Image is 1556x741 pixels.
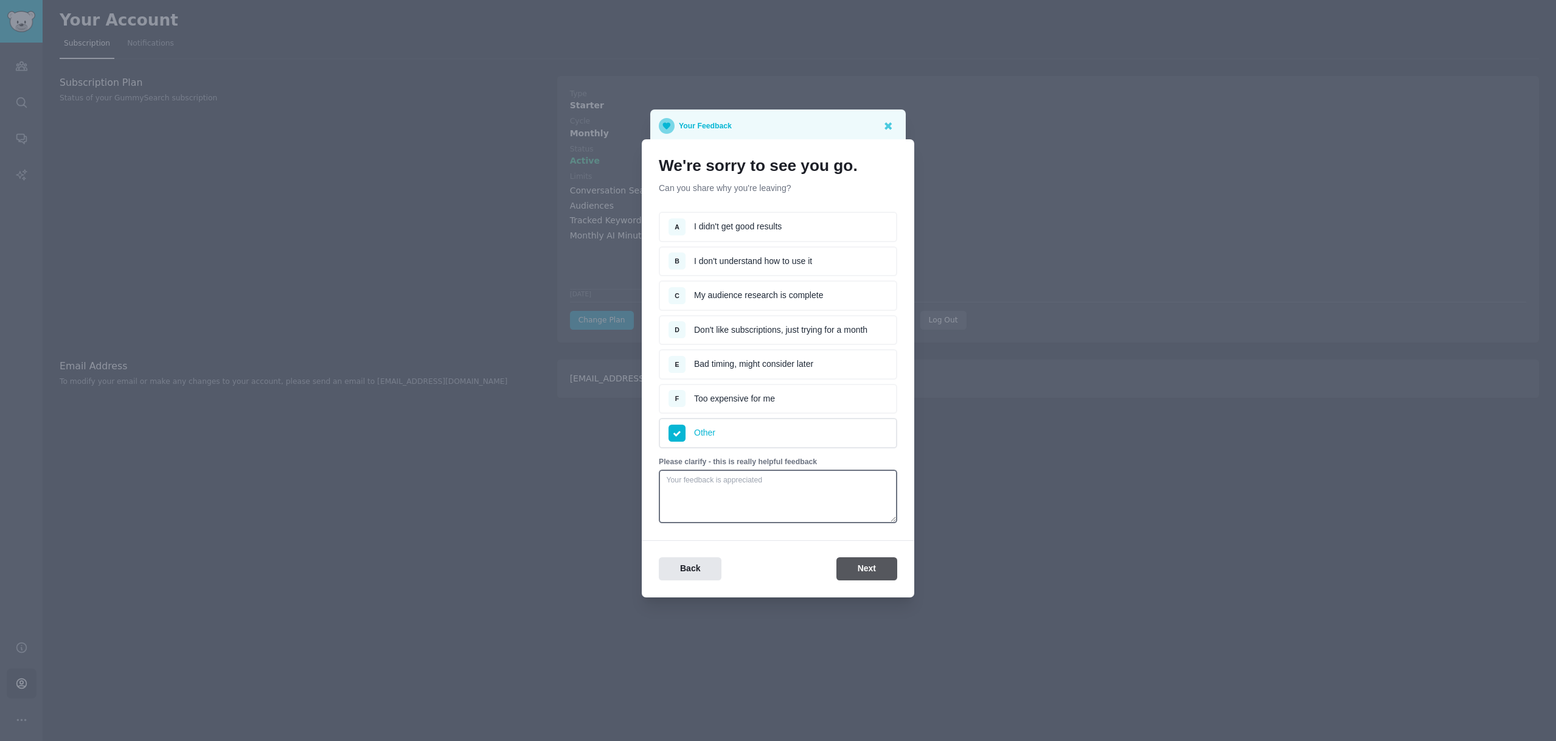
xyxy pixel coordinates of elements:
span: D [675,326,679,333]
p: Please clarify - this is really helpful feedback [659,457,897,468]
p: Can you share why you're leaving? [659,182,897,195]
h1: We're sorry to see you go. [659,156,897,176]
p: Your Feedback [679,118,732,134]
span: C [675,292,679,299]
button: Next [836,557,897,581]
span: A [675,223,679,231]
button: Back [659,557,721,581]
span: B [675,257,679,265]
span: F [675,395,679,402]
span: E [675,361,679,368]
